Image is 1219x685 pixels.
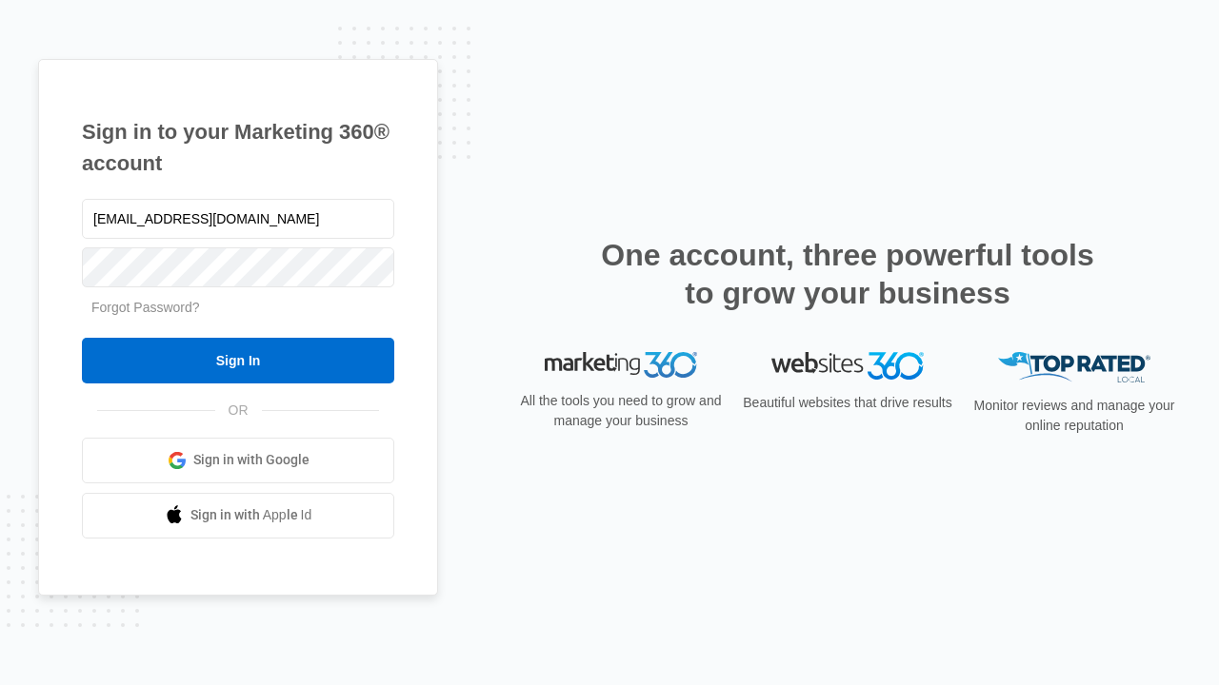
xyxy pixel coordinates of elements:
[215,401,262,421] span: OR
[82,199,394,239] input: Email
[193,450,310,470] span: Sign in with Google
[595,236,1100,312] h2: One account, three powerful tools to grow your business
[82,493,394,538] a: Sign in with Apple Id
[82,338,394,383] input: Sign In
[91,300,200,315] a: Forgot Password?
[82,438,394,483] a: Sign in with Google
[545,352,697,379] img: Marketing 360
[968,396,1181,436] p: Monitor reviews and manage your online reputation
[82,116,394,179] h1: Sign in to your Marketing 360® account
[998,352,1150,383] img: Top Rated Local
[741,393,954,413] p: Beautiful websites that drive results
[771,352,924,380] img: Websites 360
[190,505,312,525] span: Sign in with Apple Id
[514,391,728,431] p: All the tools you need to grow and manage your business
